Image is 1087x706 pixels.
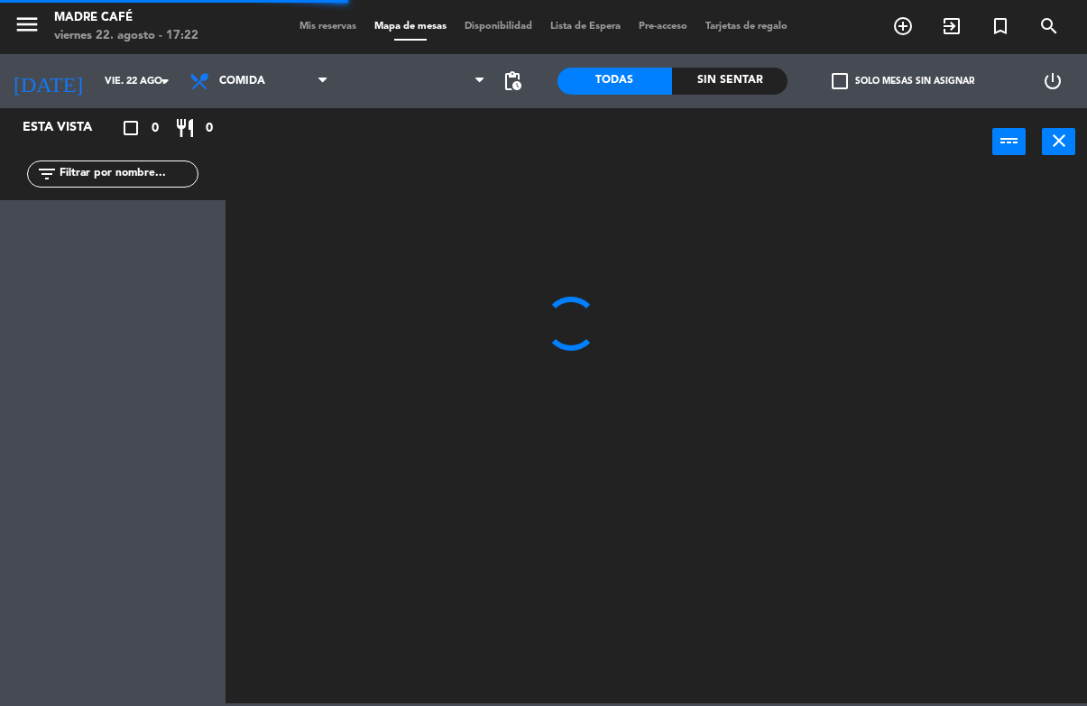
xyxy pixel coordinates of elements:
div: Sin sentar [672,68,788,95]
span: Disponibilidad [456,22,541,32]
div: Madre Café [54,9,198,27]
span: pending_actions [502,70,523,92]
button: power_input [992,128,1026,155]
i: exit_to_app [941,15,963,37]
i: restaurant [174,117,196,139]
span: check_box_outline_blank [832,73,848,89]
span: RESERVAR MESA [879,11,927,41]
span: Pre-acceso [630,22,696,32]
span: Lista de Espera [541,22,630,32]
span: Reserva especial [976,11,1025,41]
span: BUSCAR [1025,11,1073,41]
span: Mis reservas [290,22,365,32]
span: 0 [152,118,159,139]
i: filter_list [36,163,58,185]
i: power_settings_new [1042,70,1064,92]
span: Mapa de mesas [365,22,456,32]
i: turned_in_not [990,15,1011,37]
label: Solo mesas sin asignar [832,73,974,89]
div: Todas [557,68,673,95]
i: close [1048,130,1070,151]
span: WALK IN [927,11,976,41]
i: add_circle_outline [892,15,914,37]
div: Esta vista [9,117,130,139]
input: Filtrar por nombre... [58,164,198,184]
i: menu [14,11,41,38]
i: arrow_drop_down [154,70,176,92]
i: power_input [999,130,1020,151]
span: Tarjetas de regalo [696,22,797,32]
span: Comida [219,75,265,87]
i: crop_square [120,117,142,139]
button: close [1042,128,1075,155]
span: 0 [206,118,213,139]
i: search [1038,15,1060,37]
div: viernes 22. agosto - 17:22 [54,27,198,45]
button: menu [14,11,41,44]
